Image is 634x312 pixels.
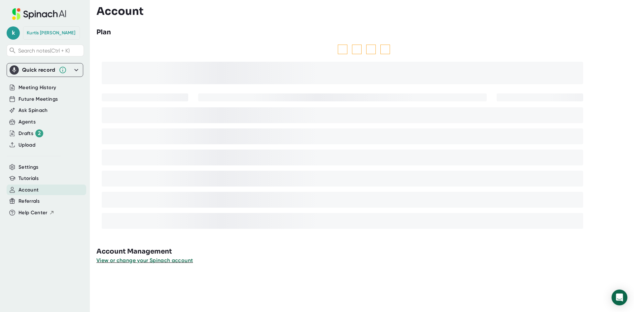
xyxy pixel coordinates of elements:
button: Meeting History [18,84,56,91]
span: k [7,26,20,40]
button: View or change your Spinach account [96,257,193,264]
button: Settings [18,163,39,171]
h3: Account Management [96,247,634,257]
button: Agents [18,118,36,126]
button: Ask Spinach [18,107,48,114]
span: Help Center [18,209,48,217]
button: Referrals [18,197,40,205]
button: Upload [18,141,35,149]
button: Drafts 2 [18,129,43,137]
div: Drafts [18,129,43,137]
h3: Account [96,5,144,17]
div: Kurtis Baker [27,30,75,36]
span: View or change your Spinach account [96,257,193,263]
button: Help Center [18,209,54,217]
h3: Plan [96,27,111,37]
div: Quick record [22,67,55,73]
button: Account [18,186,39,194]
span: Search notes (Ctrl + K) [18,48,70,54]
div: Quick record [10,63,80,77]
button: Future Meetings [18,95,58,103]
div: Open Intercom Messenger [612,290,627,305]
div: 2 [35,129,43,137]
button: Tutorials [18,175,39,182]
